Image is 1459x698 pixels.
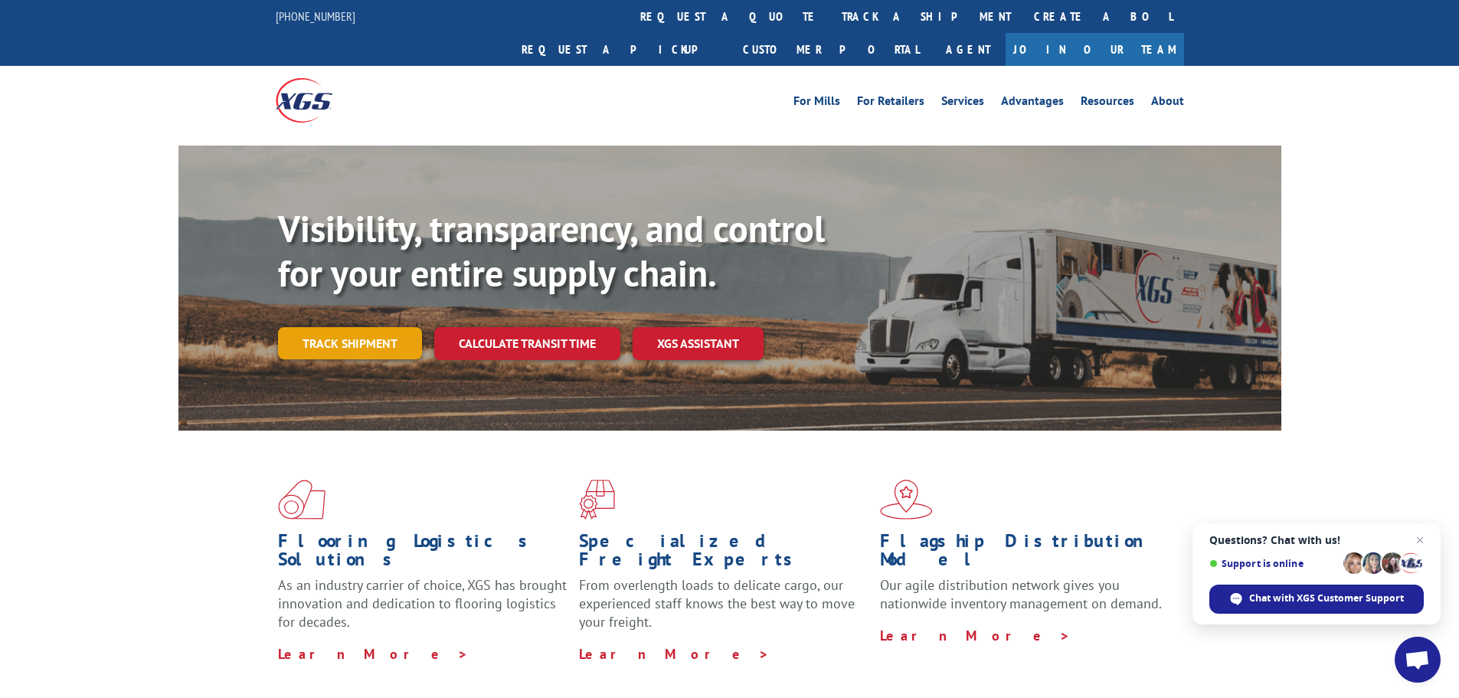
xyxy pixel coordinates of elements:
a: Track shipment [278,327,422,359]
span: Support is online [1209,558,1338,569]
a: Agent [931,33,1006,66]
a: Calculate transit time [434,327,620,360]
a: Services [941,95,984,112]
h1: Specialized Freight Experts [579,532,869,576]
div: Open chat [1395,637,1441,683]
a: Learn More > [880,627,1071,644]
a: For Mills [793,95,840,112]
p: From overlength loads to delicate cargo, our experienced staff knows the best way to move your fr... [579,576,869,644]
span: Questions? Chat with us! [1209,534,1424,546]
a: Learn More > [278,645,469,663]
span: Our agile distribution network gives you nationwide inventory management on demand. [880,576,1162,612]
h1: Flagship Distribution Model [880,532,1169,576]
a: XGS ASSISTANT [633,327,764,360]
a: About [1151,95,1184,112]
img: xgs-icon-focused-on-flooring-red [579,480,615,519]
a: [PHONE_NUMBER] [276,8,355,24]
span: Close chat [1411,531,1429,549]
b: Visibility, transparency, and control for your entire supply chain. [278,205,825,297]
img: xgs-icon-total-supply-chain-intelligence-red [278,480,325,519]
a: Advantages [1001,95,1064,112]
a: Learn More > [579,645,770,663]
a: For Retailers [857,95,924,112]
a: Request a pickup [510,33,731,66]
a: Join Our Team [1006,33,1184,66]
span: As an industry carrier of choice, XGS has brought innovation and dedication to flooring logistics... [278,576,567,631]
img: xgs-icon-flagship-distribution-model-red [880,480,933,519]
a: Customer Portal [731,33,931,66]
a: Resources [1081,95,1134,112]
span: Chat with XGS Customer Support [1249,591,1404,605]
h1: Flooring Logistics Solutions [278,532,568,576]
div: Chat with XGS Customer Support [1209,585,1424,614]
